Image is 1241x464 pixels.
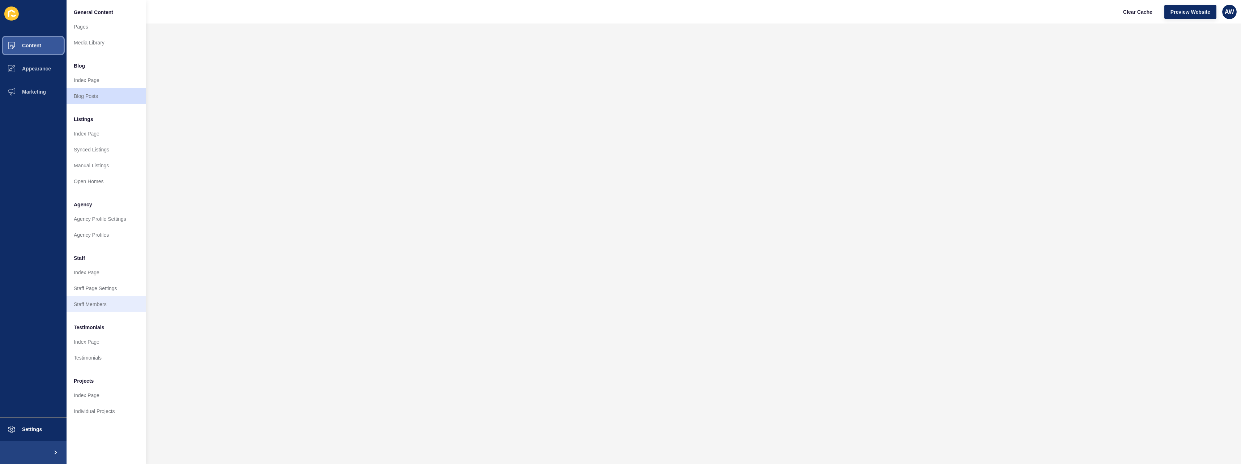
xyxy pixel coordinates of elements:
[67,280,146,296] a: Staff Page Settings
[74,62,85,69] span: Blog
[74,377,94,384] span: Projects
[67,403,146,419] a: Individual Projects
[67,211,146,227] a: Agency Profile Settings
[74,116,93,123] span: Listings
[74,9,113,16] span: General Content
[1164,5,1216,19] button: Preview Website
[1225,8,1234,16] span: AW
[67,227,146,243] a: Agency Profiles
[67,88,146,104] a: Blog Posts
[67,158,146,173] a: Manual Listings
[1170,8,1210,16] span: Preview Website
[67,35,146,51] a: Media Library
[1123,8,1152,16] span: Clear Cache
[67,296,146,312] a: Staff Members
[67,387,146,403] a: Index Page
[67,334,146,350] a: Index Page
[74,201,92,208] span: Agency
[67,72,146,88] a: Index Page
[74,324,105,331] span: Testimonials
[67,142,146,158] a: Synced Listings
[67,173,146,189] a: Open Homes
[67,126,146,142] a: Index Page
[74,254,85,262] span: Staff
[67,265,146,280] a: Index Page
[1117,5,1159,19] button: Clear Cache
[67,350,146,366] a: Testimonials
[67,19,146,35] a: Pages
